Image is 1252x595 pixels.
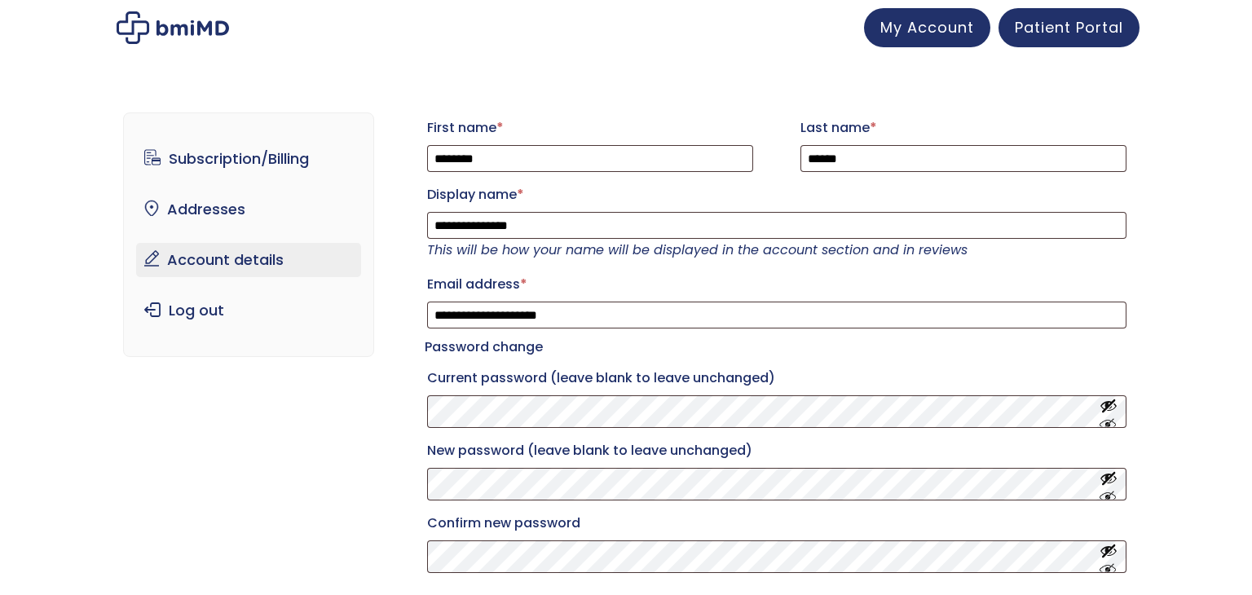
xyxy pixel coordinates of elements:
[1100,469,1118,500] button: Show password
[800,115,1126,141] label: Last name
[427,115,753,141] label: First name
[427,438,1126,464] label: New password (leave blank to leave unchanged)
[999,8,1140,47] a: Patient Portal
[427,510,1126,536] label: Confirm new password
[427,182,1126,208] label: Display name
[864,8,990,47] a: My Account
[1100,542,1118,572] button: Show password
[123,112,375,357] nav: Account pages
[1015,17,1123,37] span: Patient Portal
[880,17,974,37] span: My Account
[427,271,1126,297] label: Email address
[427,240,968,259] em: This will be how your name will be displayed in the account section and in reviews
[425,336,543,359] legend: Password change
[136,293,362,328] a: Log out
[427,365,1126,391] label: Current password (leave blank to leave unchanged)
[136,243,362,277] a: Account details
[1100,397,1118,427] button: Show password
[136,192,362,227] a: Addresses
[117,11,229,44] img: My account
[136,142,362,176] a: Subscription/Billing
